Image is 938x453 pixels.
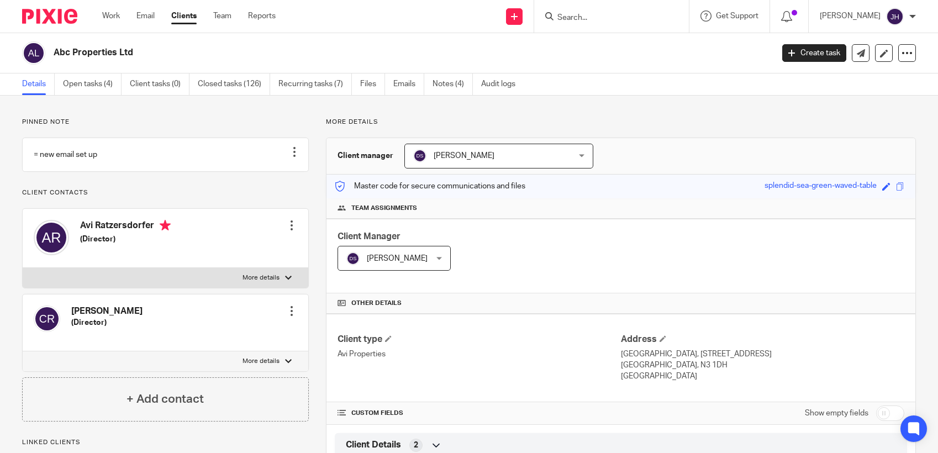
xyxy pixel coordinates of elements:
a: Client tasks (0) [130,73,189,95]
h4: Avi Ratzersdorfer [80,220,171,234]
a: Work [102,10,120,22]
p: Avi Properties [338,349,621,360]
p: Linked clients [22,438,309,447]
a: Details [22,73,55,95]
h5: (Director) [80,234,171,245]
span: Other details [351,299,402,308]
img: Pixie [22,9,77,24]
p: Pinned note [22,118,309,127]
a: Reports [248,10,276,22]
h4: Address [621,334,904,345]
h4: + Add contact [127,391,204,408]
p: Client contacts [22,188,309,197]
a: Files [360,73,385,95]
h2: Abc Properties Ltd [54,47,623,59]
span: Client Manager [338,232,401,241]
img: svg%3E [34,220,69,255]
img: svg%3E [22,41,45,65]
h4: [PERSON_NAME] [71,305,143,317]
img: svg%3E [346,252,360,265]
i: Primary [160,220,171,231]
img: svg%3E [34,305,60,332]
p: More details [243,273,280,282]
h3: Client manager [338,150,393,161]
h5: (Director) [71,317,143,328]
img: svg%3E [886,8,904,25]
a: Team [213,10,231,22]
label: Show empty fields [805,408,868,419]
p: [GEOGRAPHIC_DATA], [STREET_ADDRESS] [621,349,904,360]
a: Closed tasks (126) [198,73,270,95]
p: More details [243,357,280,366]
input: Search [556,13,656,23]
p: Master code for secure communications and files [335,181,525,192]
img: svg%3E [413,149,426,162]
p: [GEOGRAPHIC_DATA] [621,371,904,382]
p: [GEOGRAPHIC_DATA], N3 1DH [621,360,904,371]
a: Recurring tasks (7) [278,73,352,95]
a: Emails [393,73,424,95]
a: Audit logs [481,73,524,95]
a: Create task [782,44,846,62]
span: [PERSON_NAME] [367,255,428,262]
p: More details [326,118,916,127]
h4: Client type [338,334,621,345]
div: splendid-sea-green-waved-table [765,180,877,193]
a: Clients [171,10,197,22]
span: 2 [414,440,418,451]
span: Team assignments [351,204,417,213]
h4: CUSTOM FIELDS [338,409,621,418]
span: Get Support [716,12,758,20]
a: Open tasks (4) [63,73,122,95]
a: Email [136,10,155,22]
a: Notes (4) [433,73,473,95]
span: Client Details [346,439,401,451]
p: [PERSON_NAME] [820,10,881,22]
span: [PERSON_NAME] [434,152,494,160]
